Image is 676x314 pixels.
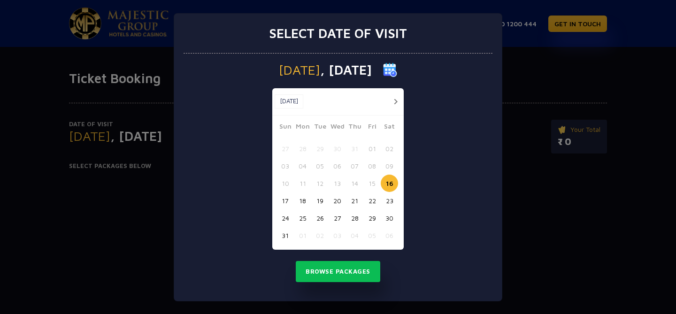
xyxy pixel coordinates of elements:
button: 25 [294,209,311,227]
button: 28 [294,140,311,157]
button: 01 [294,227,311,244]
button: 12 [311,175,329,192]
button: 06 [329,157,346,175]
h3: Select date of visit [269,25,407,41]
button: 03 [329,227,346,244]
button: 20 [329,192,346,209]
span: Sat [381,121,398,134]
button: 04 [294,157,311,175]
span: Fri [363,121,381,134]
button: 19 [311,192,329,209]
button: 06 [381,227,398,244]
button: 16 [381,175,398,192]
img: calender icon [383,63,397,77]
button: 23 [381,192,398,209]
button: 27 [329,209,346,227]
span: Tue [311,121,329,134]
button: 04 [346,227,363,244]
span: Sun [277,121,294,134]
button: Browse Packages [296,261,380,283]
button: 17 [277,192,294,209]
button: 11 [294,175,311,192]
button: 07 [346,157,363,175]
button: 31 [277,227,294,244]
button: 29 [363,209,381,227]
button: 24 [277,209,294,227]
button: 28 [346,209,363,227]
button: 10 [277,175,294,192]
button: 21 [346,192,363,209]
button: 29 [311,140,329,157]
button: [DATE] [275,94,303,108]
span: , [DATE] [320,63,372,77]
button: 05 [363,227,381,244]
button: 14 [346,175,363,192]
button: 22 [363,192,381,209]
button: 02 [311,227,329,244]
span: Thu [346,121,363,134]
button: 02 [381,140,398,157]
button: 30 [329,140,346,157]
span: Mon [294,121,311,134]
span: Wed [329,121,346,134]
button: 13 [329,175,346,192]
button: 03 [277,157,294,175]
button: 01 [363,140,381,157]
button: 15 [363,175,381,192]
button: 27 [277,140,294,157]
button: 31 [346,140,363,157]
button: 30 [381,209,398,227]
span: [DATE] [279,63,320,77]
button: 09 [381,157,398,175]
button: 18 [294,192,311,209]
button: 26 [311,209,329,227]
button: 05 [311,157,329,175]
button: 08 [363,157,381,175]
